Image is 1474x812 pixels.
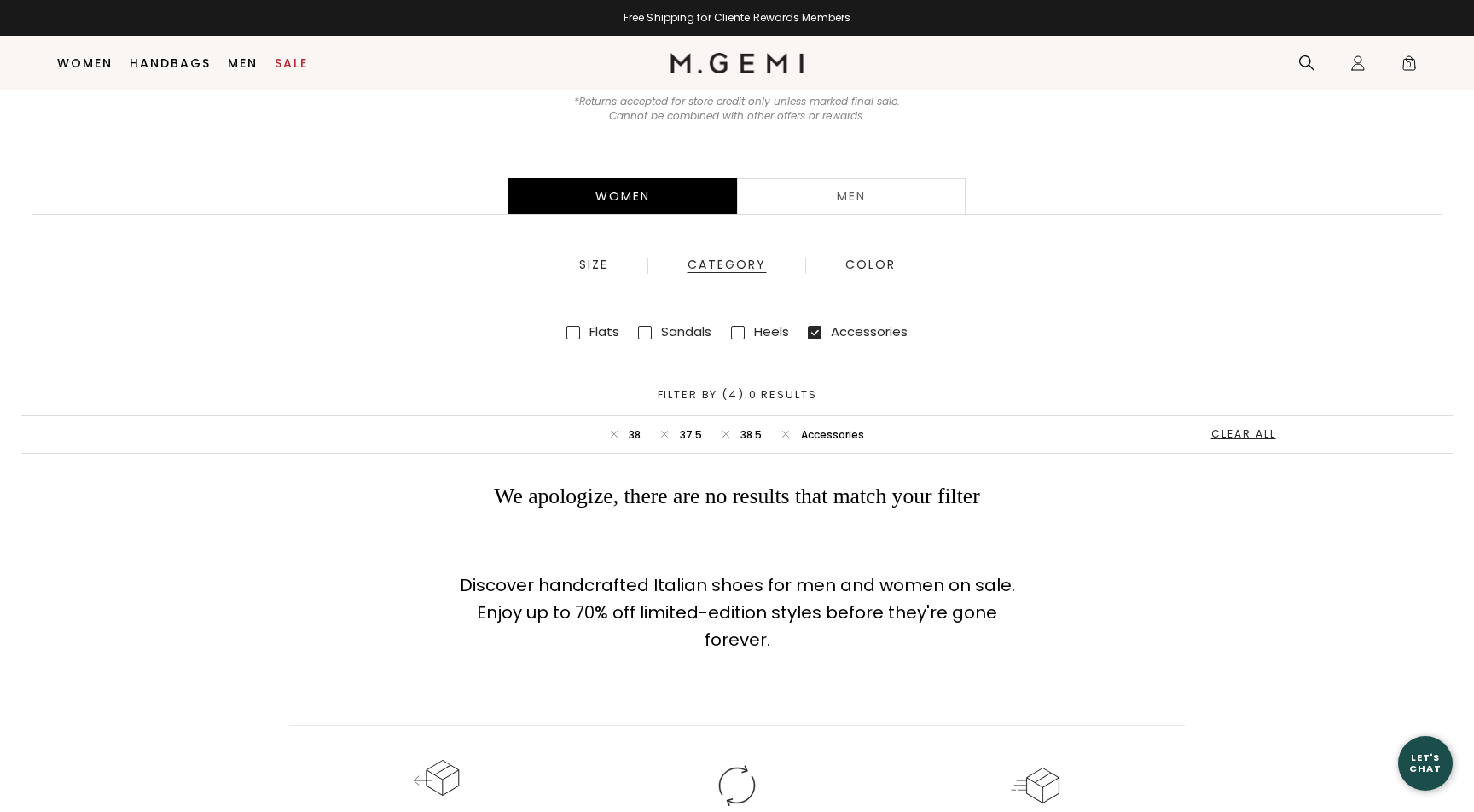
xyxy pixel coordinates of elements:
a: Men [228,56,258,70]
button: 38 [601,414,652,455]
a: Handbags [130,56,211,70]
a: Women [57,56,113,70]
div: Size [578,258,609,273]
p: *Returns accepted for store credit only unless marked final sale. Cannot be combined with other o... [565,95,910,124]
a: Men [737,178,966,214]
div: Let's Chat [1398,752,1453,774]
div: Category [687,258,767,273]
label: Flats [589,322,619,340]
div: Women [508,178,737,214]
div: Filter By (4) : 0 Results [21,389,1453,401]
img: M.Gemi [670,53,804,73]
label: Accessories [831,322,908,340]
label: Sandals [661,322,711,340]
div: Color [844,258,897,273]
button: 38.5 [712,414,773,455]
div: Clear All [1211,428,1285,440]
div: Discover handcrafted Italian shoes for men and women on sale. Enjoy up to 70% off limited-edition... [450,571,1025,653]
label: Heels [754,322,789,340]
span: 0 [1401,58,1418,75]
button: 37.5 [651,414,712,455]
a: Sale [275,56,308,70]
button: Accessories [772,414,874,455]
